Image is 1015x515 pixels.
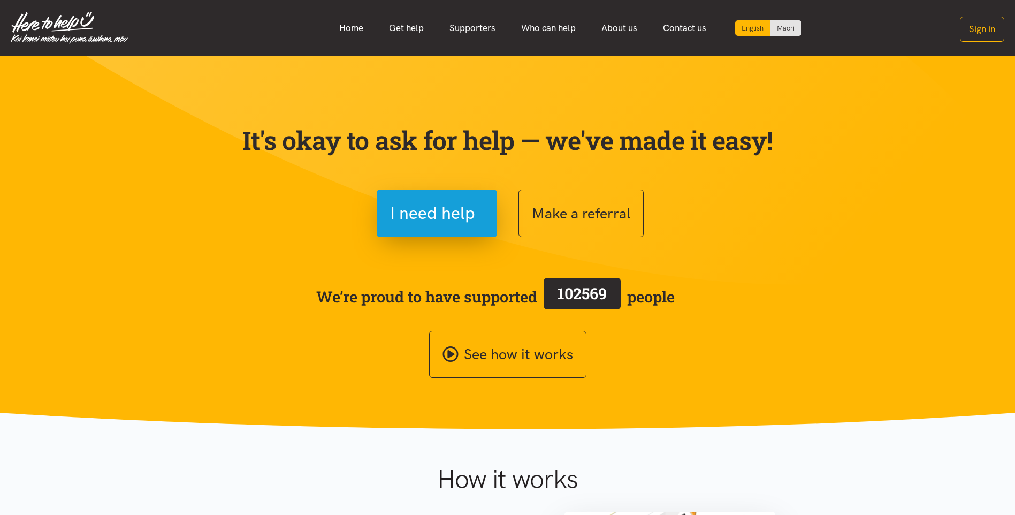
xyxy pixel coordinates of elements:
[326,17,376,40] a: Home
[429,331,586,378] a: See how it works
[518,190,644,237] button: Make a referral
[589,17,650,40] a: About us
[316,276,675,317] span: We’re proud to have supported people
[240,125,775,156] p: It's okay to ask for help — we've made it easy!
[735,20,770,36] div: Current language
[377,190,497,237] button: I need help
[558,283,607,304] span: 102569
[650,17,719,40] a: Contact us
[11,12,128,44] img: Home
[376,17,437,40] a: Get help
[437,17,508,40] a: Supporters
[390,200,475,227] span: I need help
[508,17,589,40] a: Who can help
[735,20,802,36] div: Language toggle
[333,464,682,495] h1: How it works
[960,17,1004,42] button: Sign in
[770,20,801,36] a: Switch to Te Reo Māori
[537,276,627,317] a: 102569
